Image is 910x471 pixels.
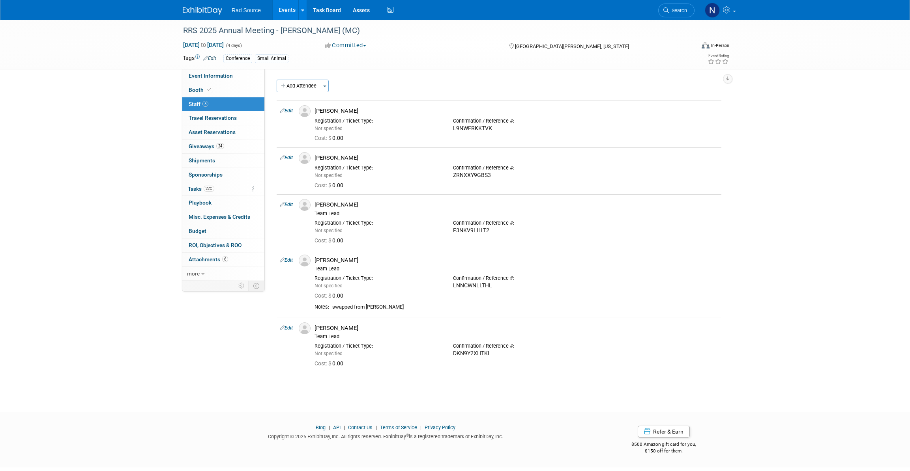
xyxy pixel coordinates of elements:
[182,168,264,182] a: Sponsorships
[189,214,250,220] span: Misc. Expenses & Credits
[203,56,216,61] a: Edit
[182,253,264,266] a: Attachments6
[189,101,208,107] span: Staff
[342,424,347,430] span: |
[702,42,710,48] img: Format-Inperson.png
[189,171,223,178] span: Sponsorships
[189,129,236,135] span: Asset Reservations
[453,282,580,289] div: LNNCWNLLTHL
[182,196,264,210] a: Playbook
[188,186,214,192] span: Tasks
[453,220,580,226] div: Confirmation / Reference #:
[315,135,332,141] span: Cost: $
[648,41,729,53] div: Event Format
[322,41,369,50] button: Committed
[299,152,311,164] img: Associate-Profile-5.png
[280,257,293,263] a: Edit
[315,210,718,217] div: Team Lead
[380,424,417,430] a: Terms of Service
[222,256,228,262] span: 6
[200,42,207,48] span: to
[406,433,409,437] sup: ®
[280,108,293,114] a: Edit
[315,182,332,188] span: Cost: $
[235,281,249,291] td: Personalize Event Tab Strip
[280,325,293,331] a: Edit
[187,270,200,277] span: more
[182,111,264,125] a: Travel Reservations
[315,257,718,264] div: [PERSON_NAME]
[315,333,718,340] div: Team Lead
[249,281,265,291] td: Toggle Event Tabs
[182,210,264,224] a: Misc. Expenses & Credits
[315,165,441,171] div: Registration / Ticket Type:
[327,424,332,430] span: |
[299,322,311,334] img: Associate-Profile-5.png
[600,436,728,454] div: $500 Amazon gift card for you,
[515,43,629,49] span: [GEOGRAPHIC_DATA][PERSON_NAME], [US_STATE]
[315,360,346,367] span: 0.00
[425,424,455,430] a: Privacy Policy
[189,143,224,149] span: Giveaways
[315,343,441,349] div: Registration / Ticket Type:
[315,324,718,332] div: [PERSON_NAME]
[453,275,580,281] div: Confirmation / Reference #:
[315,292,332,299] span: Cost: $
[280,155,293,160] a: Edit
[658,4,695,17] a: Search
[315,135,346,141] span: 0.00
[418,424,423,430] span: |
[182,83,264,97] a: Booth
[453,227,580,234] div: F3NKV9LHLT2
[189,73,233,79] span: Event Information
[453,343,580,349] div: Confirmation / Reference #:
[638,426,690,437] a: Refer & Earn
[705,3,720,18] img: Nicole Bailey
[255,54,288,63] div: Small Animal
[315,154,718,162] div: [PERSON_NAME]
[315,107,718,115] div: [PERSON_NAME]
[182,140,264,153] a: Giveaways24
[711,43,729,48] div: In-Person
[225,43,242,48] span: (4 days)
[183,54,216,63] td: Tags
[315,126,343,131] span: Not specified
[453,125,580,132] div: L9NWFRKKTVK
[315,292,346,299] span: 0.00
[669,7,687,13] span: Search
[183,7,222,15] img: ExhibitDay
[315,275,441,281] div: Registration / Ticket Type:
[315,266,718,272] div: Team Lead
[182,97,264,111] a: Staff5
[232,7,261,13] span: Rad Source
[315,220,441,226] div: Registration / Ticket Type:
[453,118,580,124] div: Confirmation / Reference #:
[182,125,264,139] a: Asset Reservations
[299,255,311,266] img: Associate-Profile-5.png
[453,350,580,357] div: DKN9Y2XHTKL
[204,186,214,192] span: 22%
[202,101,208,107] span: 5
[182,224,264,238] a: Budget
[315,283,343,289] span: Not specified
[315,304,329,310] div: Notes:
[280,202,293,207] a: Edit
[183,431,588,440] div: Copyright © 2025 ExhibitDay, Inc. All rights reserved. ExhibitDay is a registered trademark of Ex...
[189,157,215,164] span: Shipments
[315,173,343,178] span: Not specified
[333,424,341,430] a: API
[182,238,264,252] a: ROI, Objectives & ROO
[216,143,224,149] span: 24
[315,237,332,244] span: Cost: $
[708,54,729,58] div: Event Rating
[315,360,332,367] span: Cost: $
[348,424,373,430] a: Contact Us
[315,118,441,124] div: Registration / Ticket Type:
[332,304,718,311] div: swapped from [PERSON_NAME]
[223,54,252,63] div: Conference
[315,351,343,356] span: Not specified
[182,69,264,83] a: Event Information
[189,228,206,234] span: Budget
[374,424,379,430] span: |
[182,182,264,196] a: Tasks22%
